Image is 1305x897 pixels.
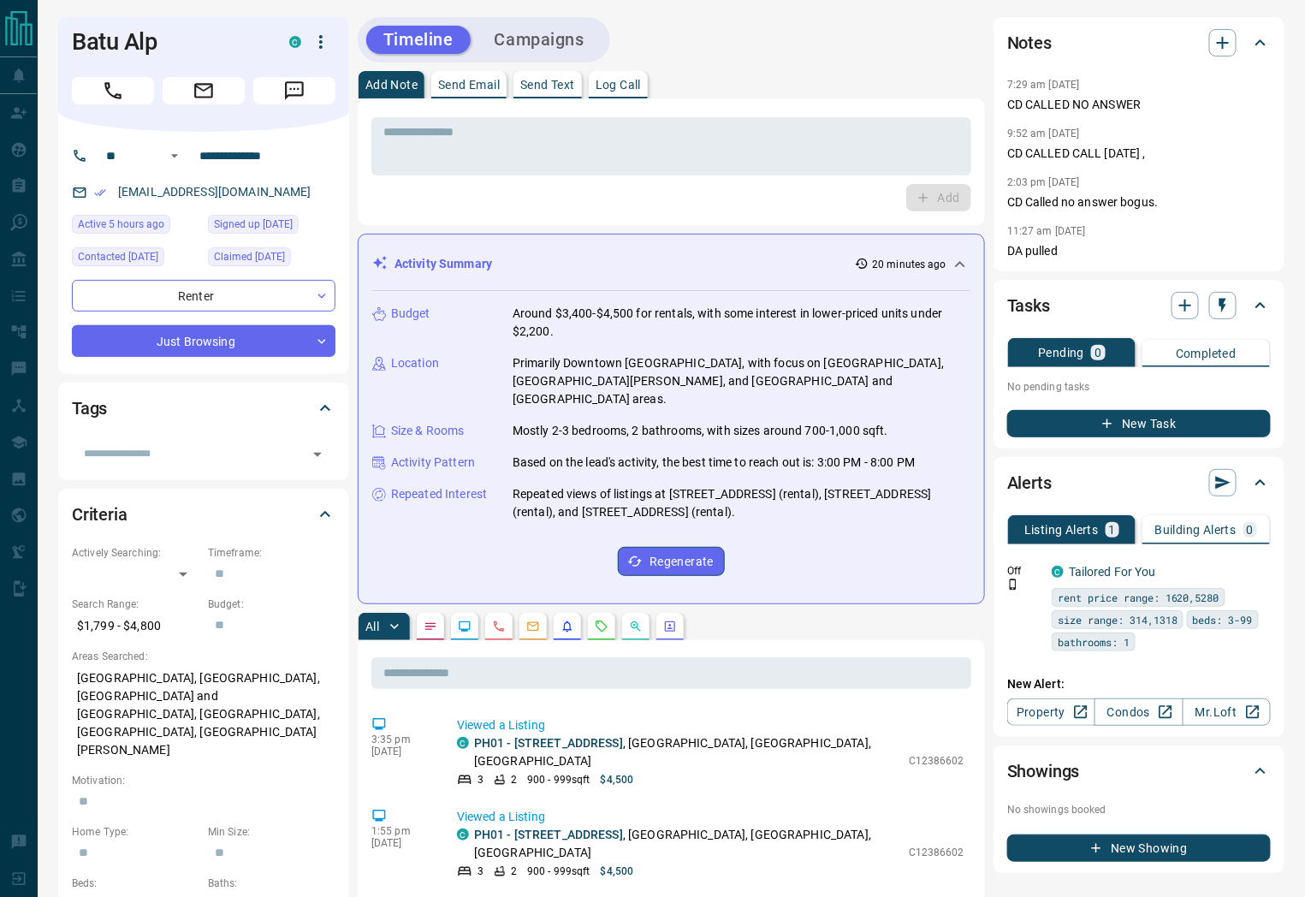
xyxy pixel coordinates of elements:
p: Activity Pattern [391,454,475,472]
div: condos.ca [457,737,469,749]
a: Mr.Loft [1183,698,1271,726]
h1: Batu Alp [72,28,264,56]
p: , [GEOGRAPHIC_DATA], [GEOGRAPHIC_DATA], [GEOGRAPHIC_DATA] [474,826,900,862]
p: Min Size: [208,824,335,840]
button: Open [164,146,185,166]
p: 900 - 999 sqft [527,864,590,879]
a: [EMAIL_ADDRESS][DOMAIN_NAME] [118,185,311,199]
p: Pending [1038,347,1084,359]
p: 3 [478,772,483,787]
button: New Task [1007,410,1271,437]
p: 900 - 999 sqft [527,772,590,787]
button: New Showing [1007,835,1271,862]
a: Condos [1094,698,1183,726]
svg: Email Verified [94,187,106,199]
p: Beds: [72,876,199,891]
p: Viewed a Listing [457,808,964,826]
span: beds: 3-99 [1193,611,1253,628]
p: Home Type: [72,824,199,840]
p: Based on the lead's activity, the best time to reach out is: 3:00 PM - 8:00 PM [513,454,915,472]
p: Budget: [208,597,335,612]
p: 1 [1109,524,1116,536]
p: New Alert: [1007,675,1271,693]
p: No pending tasks [1007,374,1271,400]
svg: Agent Actions [663,620,677,633]
a: Tailored For You [1069,565,1156,579]
p: No showings booked [1007,802,1271,817]
p: CD CALLED CALL [DATE] , [1007,145,1271,163]
p: Actively Searching: [72,545,199,561]
p: 0 [1247,524,1254,536]
p: Areas Searched: [72,649,335,664]
svg: Lead Browsing Activity [458,620,472,633]
p: Search Range: [72,597,199,612]
div: condos.ca [1052,566,1064,578]
h2: Showings [1007,757,1080,785]
p: Repeated views of listings at [STREET_ADDRESS] (rental), [STREET_ADDRESS] (rental), and [STREET_A... [513,485,970,521]
p: CD Called no answer bogus. [1007,193,1271,211]
div: Thu Aug 28 2025 [208,215,335,239]
p: 3:35 pm [371,734,431,746]
h2: Alerts [1007,469,1052,496]
h2: Notes [1007,29,1052,56]
p: 3 [478,864,483,879]
p: DA pulled [1007,242,1271,260]
p: Around $3,400-$4,500 for rentals, with some interest in lower-priced units under $2,200. [513,305,970,341]
p: C12386602 [909,845,964,860]
p: Send Text [520,79,575,91]
p: Baths: [208,876,335,891]
a: PH01 - [STREET_ADDRESS] [474,736,623,750]
p: [DATE] [371,746,431,757]
span: Signed up [DATE] [214,216,293,233]
p: 2:03 pm [DATE] [1007,176,1080,188]
p: Send Email [438,79,500,91]
span: Claimed [DATE] [214,248,285,265]
span: Email [163,77,245,104]
span: Call [72,77,154,104]
p: Activity Summary [394,255,492,273]
p: $4,500 [601,772,634,787]
p: , [GEOGRAPHIC_DATA], [GEOGRAPHIC_DATA], [GEOGRAPHIC_DATA] [474,734,900,770]
p: 2 [511,864,517,879]
p: 2 [511,772,517,787]
div: Showings [1007,751,1271,792]
div: condos.ca [457,829,469,841]
span: size range: 314,1318 [1058,611,1177,628]
svg: Requests [595,620,608,633]
div: Just Browsing [72,325,335,357]
p: Viewed a Listing [457,716,964,734]
p: Motivation: [72,773,335,788]
p: Budget [391,305,430,323]
div: Criteria [72,494,335,535]
p: 0 [1094,347,1101,359]
p: Off [1007,563,1041,579]
h2: Criteria [72,501,128,528]
p: 1:55 pm [371,825,431,837]
button: Open [305,443,329,466]
p: $4,500 [601,864,634,879]
p: Add Note [365,79,418,91]
div: condos.ca [289,36,301,48]
p: [GEOGRAPHIC_DATA], [GEOGRAPHIC_DATA], [GEOGRAPHIC_DATA] and [GEOGRAPHIC_DATA], [GEOGRAPHIC_DATA],... [72,664,335,764]
svg: Calls [492,620,506,633]
svg: Notes [424,620,437,633]
div: Thu Aug 28 2025 [208,247,335,271]
p: Mostly 2-3 bedrooms, 2 bathrooms, with sizes around 700-1,000 sqft. [513,422,888,440]
div: Tags [72,388,335,429]
div: Activity Summary20 minutes ago [372,248,970,280]
span: Active 5 hours ago [78,216,164,233]
p: Size & Rooms [391,422,465,440]
span: rent price range: 1620,5280 [1058,589,1219,606]
h2: Tasks [1007,292,1050,319]
p: Listing Alerts [1024,524,1099,536]
p: Building Alerts [1155,524,1237,536]
span: bathrooms: 1 [1058,633,1130,650]
p: 20 minutes ago [872,257,946,272]
svg: Push Notification Only [1007,579,1019,591]
div: Tasks [1007,285,1271,326]
p: Primarily Downtown [GEOGRAPHIC_DATA], with focus on [GEOGRAPHIC_DATA], [GEOGRAPHIC_DATA][PERSON_N... [513,354,970,408]
div: Mon Sep 15 2025 [72,215,199,239]
button: Timeline [366,26,471,54]
p: 7:29 am [DATE] [1007,79,1080,91]
a: PH01 - [STREET_ADDRESS] [474,828,623,841]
